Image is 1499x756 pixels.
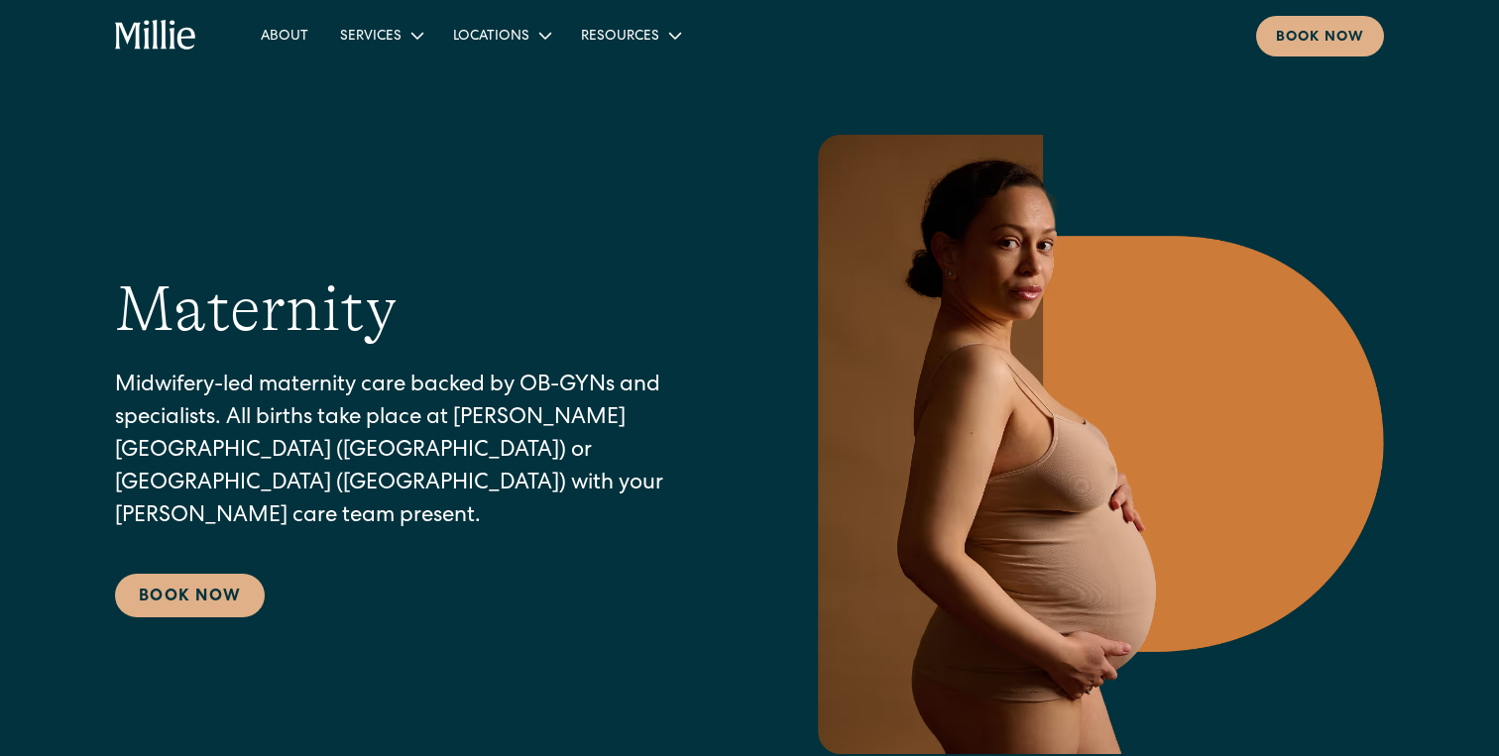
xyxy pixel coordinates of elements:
[340,27,402,48] div: Services
[1256,16,1384,56] a: Book now
[805,135,1384,754] img: Pregnant woman in neutral underwear holding her belly, standing in profile against a warm-toned g...
[115,574,265,617] a: Book Now
[324,19,437,52] div: Services
[245,19,324,52] a: About
[437,19,565,52] div: Locations
[1276,28,1364,49] div: Book now
[115,371,726,534] p: Midwifery-led maternity care backed by OB-GYNs and specialists. All births take place at [PERSON_...
[453,27,529,48] div: Locations
[115,271,397,348] h1: Maternity
[115,20,197,52] a: home
[565,19,695,52] div: Resources
[581,27,659,48] div: Resources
